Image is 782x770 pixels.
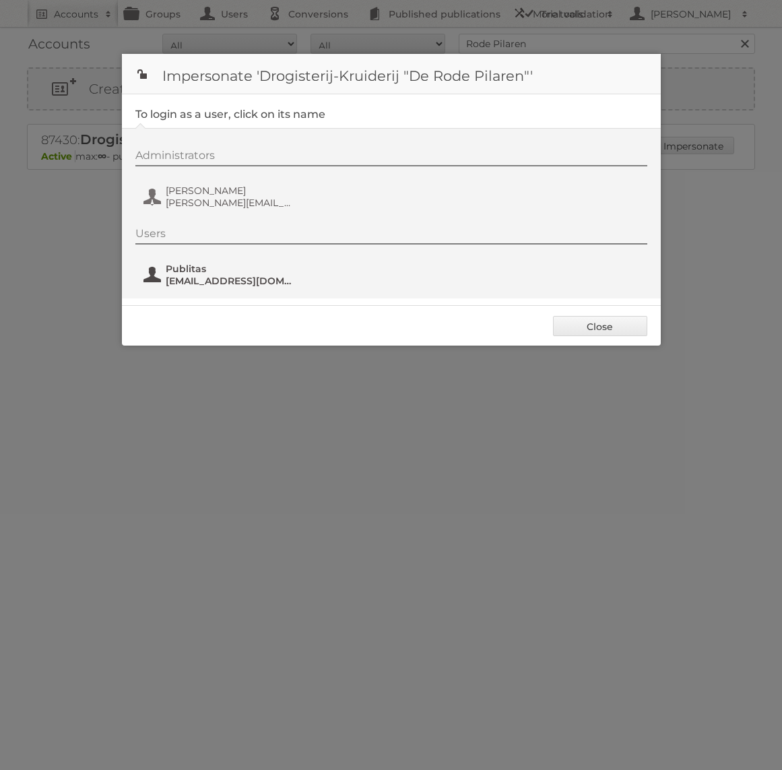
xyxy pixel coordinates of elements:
span: Publitas [166,263,296,275]
button: [PERSON_NAME] [PERSON_NAME][EMAIL_ADDRESS][DOMAIN_NAME] [142,183,300,210]
div: Users [135,227,647,245]
div: Administrators [135,149,647,166]
button: Publitas [EMAIL_ADDRESS][DOMAIN_NAME] [142,261,300,288]
span: [EMAIL_ADDRESS][DOMAIN_NAME] [166,275,296,287]
span: [PERSON_NAME][EMAIL_ADDRESS][DOMAIN_NAME] [166,197,296,209]
span: [PERSON_NAME] [166,185,296,197]
h1: Impersonate 'Drogisterij-Kruiderij "De Rode Pilaren"' [122,54,661,94]
a: Close [553,316,647,336]
legend: To login as a user, click on its name [135,108,325,121]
